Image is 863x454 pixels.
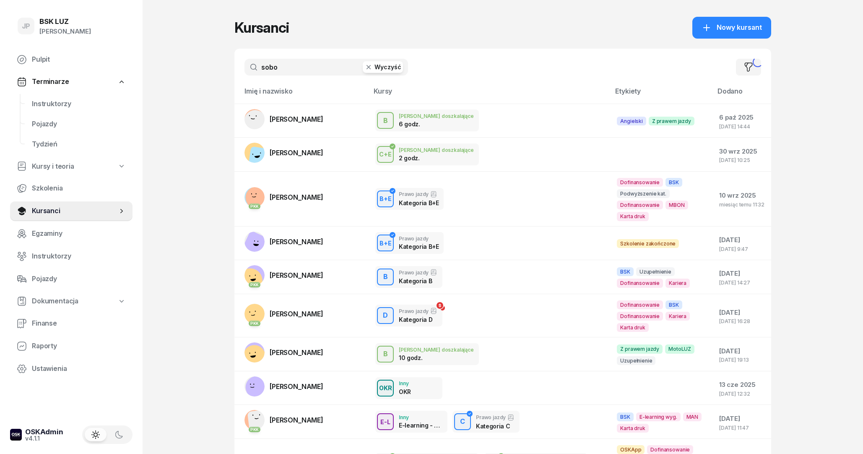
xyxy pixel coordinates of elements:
[665,178,682,187] span: BSK
[32,161,74,172] span: Kursy i teoria
[32,183,126,194] span: Szkolenia
[377,190,394,207] button: B+E
[617,344,663,353] span: Z prawem jazdy
[380,347,391,361] div: B
[719,202,764,207] div: miesiąc temu 11:32
[665,201,688,209] span: MBON
[719,112,764,123] div: 6 paź 2025
[692,17,771,39] button: Nowy kursant
[617,201,663,209] span: Dofinansowanie
[399,191,439,198] div: Prawo jazdy
[32,341,126,352] span: Raporty
[617,312,663,321] span: Dofinansowanie
[380,308,391,323] div: D
[377,146,394,163] button: C+E
[32,76,69,87] span: Terminarze
[617,267,634,276] span: BSK
[610,86,712,104] th: Etykiety
[244,232,323,252] a: [PERSON_NAME]
[25,94,133,114] a: Instruktorzy
[10,224,133,244] a: Egzaminy
[399,269,437,276] div: Prawo jazdy
[399,388,411,395] div: OKR
[719,235,764,245] div: [DATE]
[617,300,663,309] span: Dofinansowanie
[10,429,22,441] img: logo-xs-dark@2x.png
[376,149,395,159] div: C+E
[617,445,645,454] span: OSKApp
[10,72,133,91] a: Terminarze
[665,279,690,287] span: Kariera
[244,376,323,397] a: [PERSON_NAME]
[636,412,681,421] span: E-learning wyg.
[32,296,78,307] span: Dokumentacja
[244,304,323,324] a: PKK[PERSON_NAME]
[270,149,323,157] span: [PERSON_NAME]
[399,354,442,361] div: 10 godz.
[22,23,31,30] span: JP
[32,318,126,329] span: Finanse
[376,238,395,248] div: B+E
[234,86,369,104] th: Imię i nazwisko
[454,413,471,430] button: C
[717,22,762,33] span: Nowy kursant
[399,120,442,128] div: 6 godz.
[617,117,646,125] span: Angielski
[719,425,764,431] div: [DATE] 11:47
[380,114,391,128] div: B
[377,112,394,129] button: B
[377,307,394,324] button: D
[380,270,391,284] div: B
[476,414,514,421] div: Prawo jazdy
[665,300,682,309] span: BSK
[399,347,474,352] div: [PERSON_NAME] doszkalające
[32,99,126,110] span: Instruktorzy
[270,193,323,201] span: [PERSON_NAME]
[39,18,91,25] div: BSK LUZ
[32,119,126,130] span: Pojazdy
[244,143,323,163] a: [PERSON_NAME]
[270,310,323,318] span: [PERSON_NAME]
[719,318,764,324] div: [DATE] 16:28
[270,271,323,279] span: [PERSON_NAME]
[32,54,126,65] span: Pulpit
[683,412,702,421] span: MAN
[617,356,655,365] span: Uzupełnienie
[719,280,764,285] div: [DATE] 14:27
[10,292,133,311] a: Dokumentacja
[617,279,663,287] span: Dofinansowanie
[719,146,764,157] div: 30 wrz 2025
[665,312,690,321] span: Kariera
[25,134,133,154] a: Tydzień
[719,391,764,397] div: [DATE] 12:32
[457,415,468,429] div: C
[25,436,63,441] div: v4.1.1
[244,109,323,129] a: [PERSON_NAME]
[32,206,117,217] span: Kursanci
[377,269,394,285] button: B
[719,307,764,318] div: [DATE]
[244,187,323,207] a: PKK[PERSON_NAME]
[665,344,694,353] span: MotoLUZ
[270,237,323,246] span: [PERSON_NAME]
[270,416,323,424] span: [PERSON_NAME]
[719,379,764,390] div: 13 cze 2025
[249,204,261,209] div: PKK
[10,201,133,221] a: Kursanci
[399,147,474,153] div: [PERSON_NAME] doszkalające
[244,265,323,285] a: PKK[PERSON_NAME]
[249,282,261,287] div: PKK
[32,274,126,284] span: Pojazdy
[649,117,694,125] span: Z prawem jazdy
[10,359,133,379] a: Ustawienia
[617,323,648,332] span: Karta druk
[647,445,693,454] span: Dofinansowanie
[377,235,394,251] button: B+E
[617,212,648,221] span: Karta druk
[270,115,323,123] span: [PERSON_NAME]
[10,336,133,356] a: Raporty
[399,277,437,284] div: Kategoria B
[712,86,771,104] th: Dodano
[363,61,403,73] button: Wyczyść
[32,139,126,150] span: Tydzień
